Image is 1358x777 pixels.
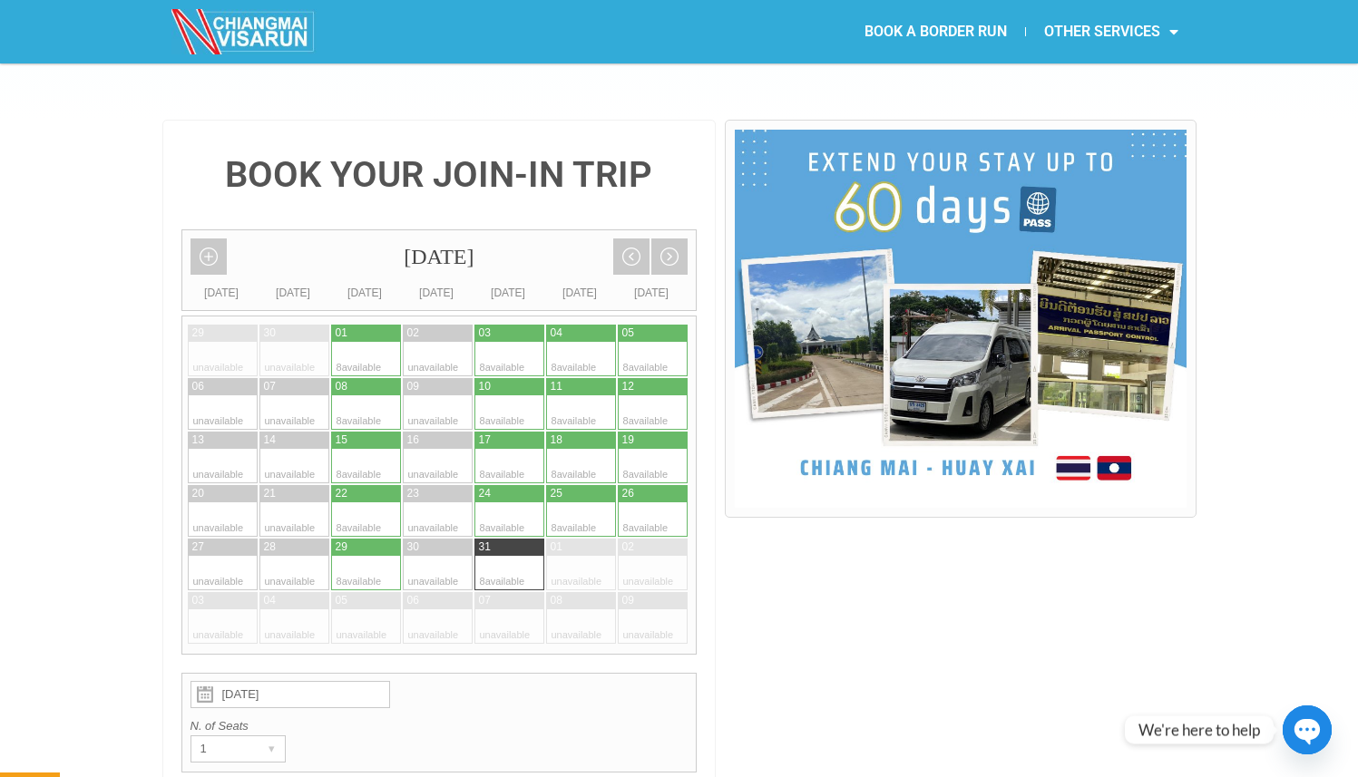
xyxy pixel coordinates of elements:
[622,486,634,501] div: 26
[407,486,419,501] div: 23
[407,432,419,448] div: 16
[401,284,473,302] div: [DATE]
[551,486,562,501] div: 25
[551,379,562,394] div: 11
[191,717,689,735] label: N. of Seats
[264,486,276,501] div: 21
[258,284,329,302] div: [DATE]
[264,379,276,394] div: 07
[846,11,1025,53] a: BOOK A BORDER RUN
[181,157,698,193] h4: BOOK YOUR JOIN-IN TRIP
[264,593,276,608] div: 04
[336,593,347,608] div: 05
[1026,11,1197,53] a: OTHER SERVICES
[336,539,347,555] div: 29
[551,593,562,608] div: 08
[329,284,401,302] div: [DATE]
[616,284,688,302] div: [DATE]
[479,539,491,555] div: 31
[264,432,276,448] div: 14
[259,736,285,762] div: ▾
[192,593,204,608] div: 03
[192,539,204,555] div: 27
[336,486,347,501] div: 22
[264,539,276,555] div: 28
[192,432,204,448] div: 13
[479,432,491,448] div: 17
[407,539,419,555] div: 30
[182,230,697,284] div: [DATE]
[479,593,491,608] div: 07
[407,325,419,341] div: 02
[551,325,562,341] div: 04
[544,284,616,302] div: [DATE]
[622,379,634,394] div: 12
[191,736,250,762] div: 1
[192,486,204,501] div: 20
[407,379,419,394] div: 09
[336,325,347,341] div: 01
[479,486,491,501] div: 24
[551,539,562,555] div: 01
[622,432,634,448] div: 19
[479,325,491,341] div: 03
[551,432,562,448] div: 18
[336,432,347,448] div: 15
[264,325,276,341] div: 30
[622,325,634,341] div: 05
[407,593,419,608] div: 06
[479,379,491,394] div: 10
[192,379,204,394] div: 06
[622,539,634,555] div: 02
[336,379,347,394] div: 08
[622,593,634,608] div: 09
[679,11,1197,53] nav: Menu
[186,284,258,302] div: [DATE]
[473,284,544,302] div: [DATE]
[192,325,204,341] div: 29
